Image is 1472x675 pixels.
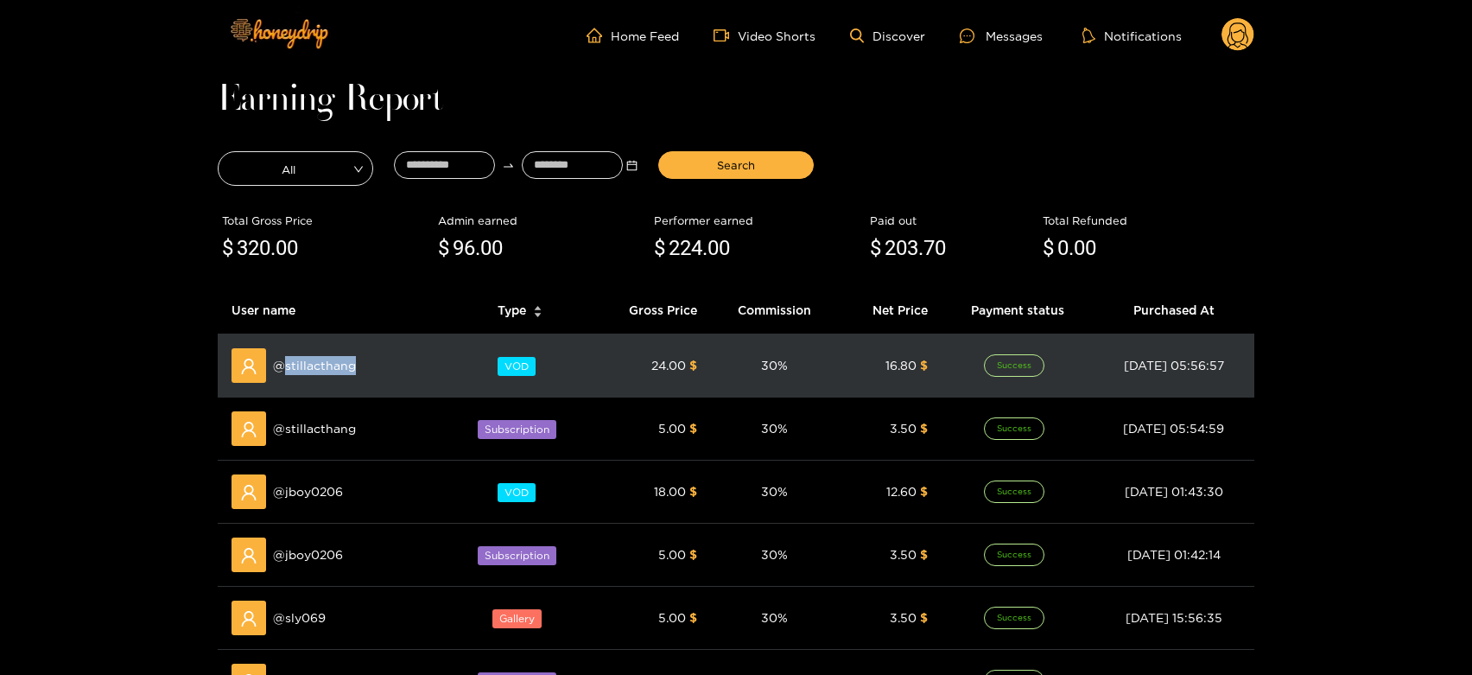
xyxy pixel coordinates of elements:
[890,611,917,624] span: 3.50
[498,483,536,502] span: VOD
[1077,27,1187,44] button: Notifications
[502,159,515,172] span: to
[1124,359,1224,372] span: [DATE] 05:56:57
[273,545,343,564] span: @ jboy0206
[219,156,372,181] span: All
[1057,236,1069,260] span: 0
[453,236,475,260] span: 96
[222,212,429,229] div: Total Gross Price
[273,608,326,627] span: @ sly069
[240,547,257,564] span: user
[702,236,730,260] span: .00
[669,236,702,260] span: 224
[270,236,298,260] span: .00
[761,422,788,435] span: 30 %
[654,212,861,229] div: Performer earned
[498,357,536,376] span: VOD
[886,485,917,498] span: 12.60
[838,287,942,334] th: Net Price
[920,548,928,561] span: $
[1093,287,1254,334] th: Purchased At
[591,287,711,334] th: Gross Price
[658,611,686,624] span: 5.00
[761,611,788,624] span: 30 %
[885,236,918,260] span: 203
[984,481,1044,503] span: Success
[240,358,257,375] span: user
[870,212,1034,229] div: Paid out
[984,607,1044,629] span: Success
[689,611,697,624] span: $
[240,610,257,627] span: user
[587,28,679,43] a: Home Feed
[240,421,257,438] span: user
[761,548,788,561] span: 30 %
[438,232,449,265] span: $
[1123,422,1224,435] span: [DATE] 05:54:59
[689,485,697,498] span: $
[218,88,1254,112] h1: Earning Report
[761,485,788,498] span: 30 %
[1043,212,1250,229] div: Total Refunded
[918,236,946,260] span: .70
[587,28,611,43] span: home
[717,156,755,174] span: Search
[478,420,556,439] span: Subscription
[533,310,542,320] span: caret-down
[942,287,1093,334] th: Payment status
[714,28,815,43] a: Video Shorts
[273,356,356,375] span: @ stillacthang
[761,359,788,372] span: 30 %
[920,422,928,435] span: $
[984,354,1044,377] span: Success
[498,301,526,320] span: Type
[654,232,665,265] span: $
[651,359,686,372] span: 24.00
[984,417,1044,440] span: Success
[1125,485,1223,498] span: [DATE] 01:43:30
[689,422,697,435] span: $
[237,236,270,260] span: 320
[1069,236,1096,260] span: .00
[533,303,542,313] span: caret-up
[492,609,542,628] span: Gallery
[960,26,1043,46] div: Messages
[240,484,257,501] span: user
[890,548,917,561] span: 3.50
[658,548,686,561] span: 5.00
[920,611,928,624] span: $
[222,232,233,265] span: $
[890,422,917,435] span: 3.50
[1043,232,1054,265] span: $
[273,482,343,501] span: @ jboy0206
[658,151,814,179] button: Search
[475,236,503,260] span: .00
[920,359,928,372] span: $
[438,212,645,229] div: Admin earned
[1126,611,1222,624] span: [DATE] 15:56:35
[885,359,917,372] span: 16.80
[711,287,838,334] th: Commission
[218,287,449,334] th: User name
[654,485,686,498] span: 18.00
[870,232,881,265] span: $
[478,546,556,565] span: Subscription
[920,485,928,498] span: $
[714,28,738,43] span: video-camera
[984,544,1044,566] span: Success
[689,548,697,561] span: $
[1127,548,1221,561] span: [DATE] 01:42:14
[273,419,356,438] span: @ stillacthang
[658,422,686,435] span: 5.00
[689,359,697,372] span: $
[850,29,925,43] a: Discover
[502,159,515,172] span: swap-right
